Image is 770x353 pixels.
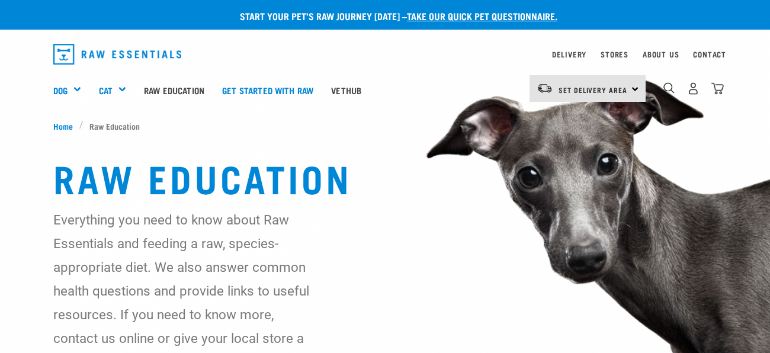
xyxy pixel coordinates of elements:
[44,39,726,69] nav: dropdown navigation
[552,52,586,56] a: Delivery
[53,156,717,198] h1: Raw Education
[53,84,68,97] a: Dog
[53,120,73,132] span: Home
[601,52,628,56] a: Stores
[537,83,553,94] img: van-moving.png
[135,66,213,114] a: Raw Education
[322,66,370,114] a: Vethub
[687,82,700,95] img: user.png
[213,66,322,114] a: Get started with Raw
[693,52,726,56] a: Contact
[53,44,181,65] img: Raw Essentials Logo
[711,82,724,95] img: home-icon@2x.png
[53,120,79,132] a: Home
[559,88,627,92] span: Set Delivery Area
[663,82,675,94] img: home-icon-1@2x.png
[99,84,113,97] a: Cat
[407,13,557,18] a: take our quick pet questionnaire.
[643,52,679,56] a: About Us
[53,120,717,132] nav: breadcrumbs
